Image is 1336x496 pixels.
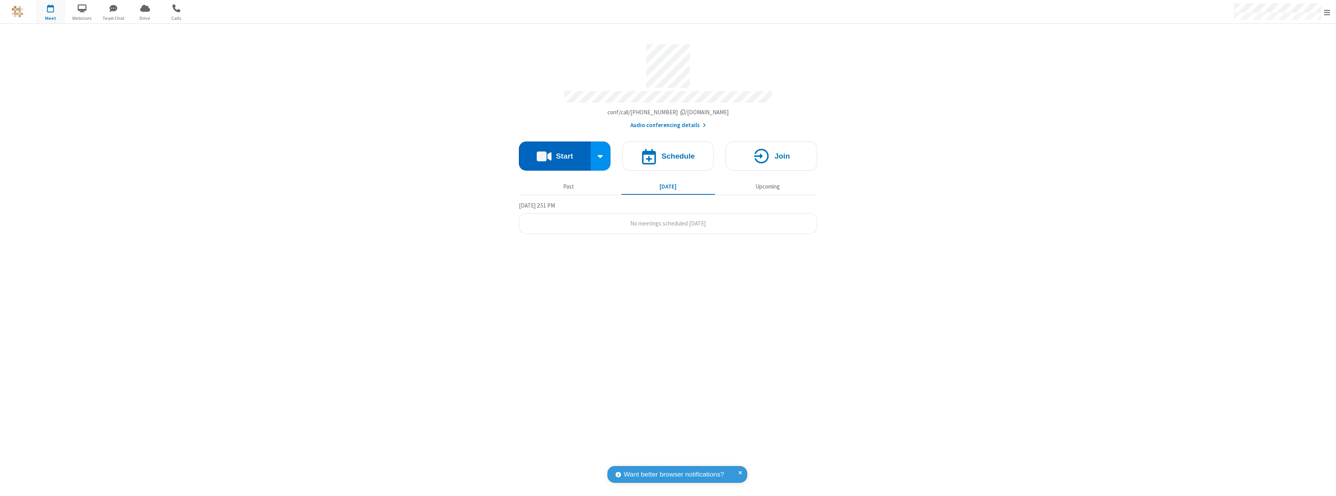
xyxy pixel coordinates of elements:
section: Today's Meetings [519,201,817,234]
iframe: Chat [1317,476,1330,491]
span: Want better browser notifications? [624,470,724,480]
img: QA Selenium DO NOT DELETE OR CHANGE [12,6,23,17]
h4: Start [556,152,573,160]
button: [DATE] [621,179,715,194]
h4: Join [774,152,790,160]
h4: Schedule [661,152,695,160]
span: Webinars [68,15,97,22]
button: Start [519,141,591,171]
span: Meet [36,15,65,22]
span: [DATE] 2:51 PM [519,202,555,209]
span: Drive [130,15,160,22]
div: Start conference options [591,141,611,171]
button: Copy my meeting room linkCopy my meeting room link [607,108,729,117]
span: Team Chat [99,15,128,22]
span: No meetings scheduled [DATE] [630,220,706,227]
button: Past [522,179,616,194]
button: Upcoming [721,179,814,194]
span: Calls [162,15,191,22]
span: Copy my meeting room link [607,108,729,116]
button: Audio conferencing details [630,121,706,130]
button: Join [725,141,817,171]
section: Account details [519,38,817,130]
button: Schedule [622,141,714,171]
